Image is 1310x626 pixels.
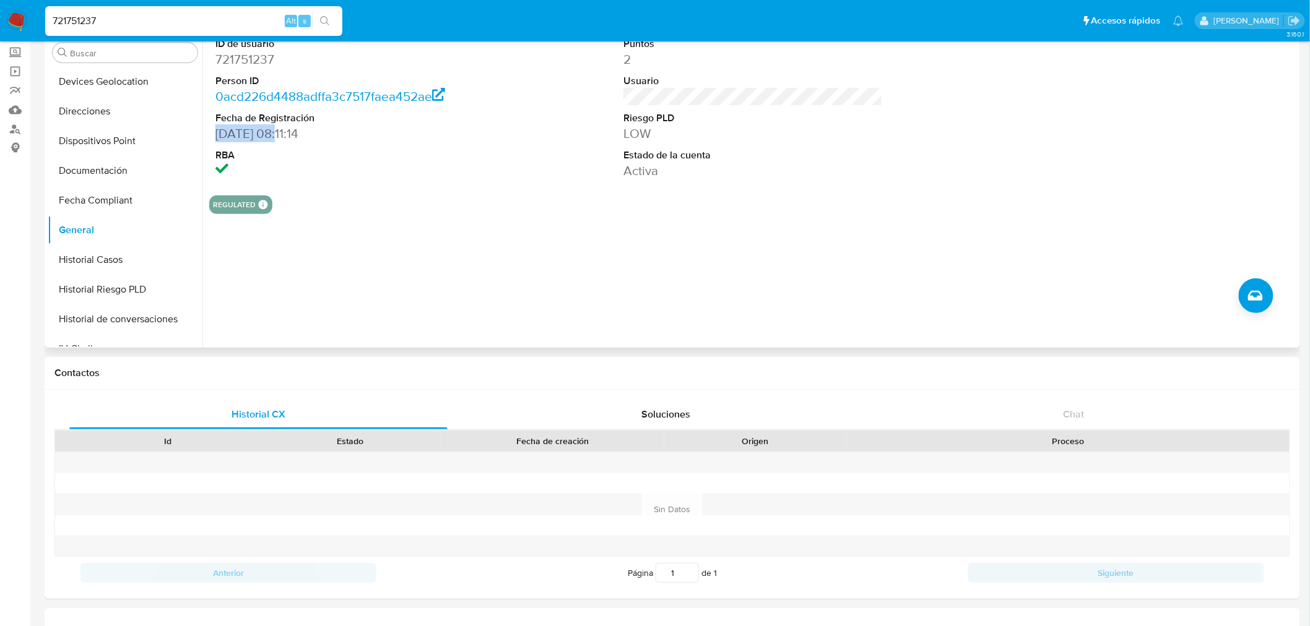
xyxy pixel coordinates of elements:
[1091,14,1161,27] span: Accesos rápidos
[968,563,1264,583] button: Siguiente
[48,186,202,215] button: Fecha Compliant
[623,74,883,88] dt: Usuario
[623,51,883,68] dd: 2
[215,125,475,142] dd: [DATE] 08:11:14
[232,407,285,421] span: Historial CX
[48,275,202,304] button: Historial Riesgo PLD
[267,435,432,447] div: Estado
[215,111,475,125] dt: Fecha de Registración
[673,435,838,447] div: Origen
[642,407,691,421] span: Soluciones
[628,563,717,583] span: Página de
[48,96,202,126] button: Direcciones
[48,245,202,275] button: Historial Casos
[623,125,883,142] dd: LOW
[85,435,250,447] div: Id
[45,13,342,29] input: Buscar usuario o caso...
[1064,407,1085,421] span: Chat
[855,435,1281,447] div: Proceso
[1288,14,1301,27] a: Salir
[623,111,883,125] dt: Riesgo PLD
[48,126,202,156] button: Dispositivos Point
[48,304,202,334] button: Historial de conversaciones
[48,67,202,96] button: Devices Geolocation
[80,563,376,583] button: Anterior
[58,48,67,58] button: Buscar
[623,162,883,179] dd: Activa
[48,334,202,364] button: IV Challenges
[70,48,193,59] input: Buscar
[215,87,445,105] a: 0acd226d4488adffa3c7517faea452ae
[623,37,883,51] dt: Puntos
[623,148,883,162] dt: Estado de la cuenta
[312,12,337,30] button: search-icon
[303,15,306,27] span: s
[449,435,656,447] div: Fecha de creación
[286,15,296,27] span: Alt
[54,367,1290,379] h1: Contactos
[1173,15,1184,26] a: Notificaciones
[48,156,202,186] button: Documentación
[714,567,717,579] span: 1
[215,37,475,51] dt: ID de usuario
[215,74,475,88] dt: Person ID
[215,51,475,68] dd: 721751237
[215,148,475,162] dt: RBA
[1286,29,1304,39] span: 3.160.1
[48,215,202,245] button: General
[1213,15,1283,27] p: gregorio.negri@mercadolibre.com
